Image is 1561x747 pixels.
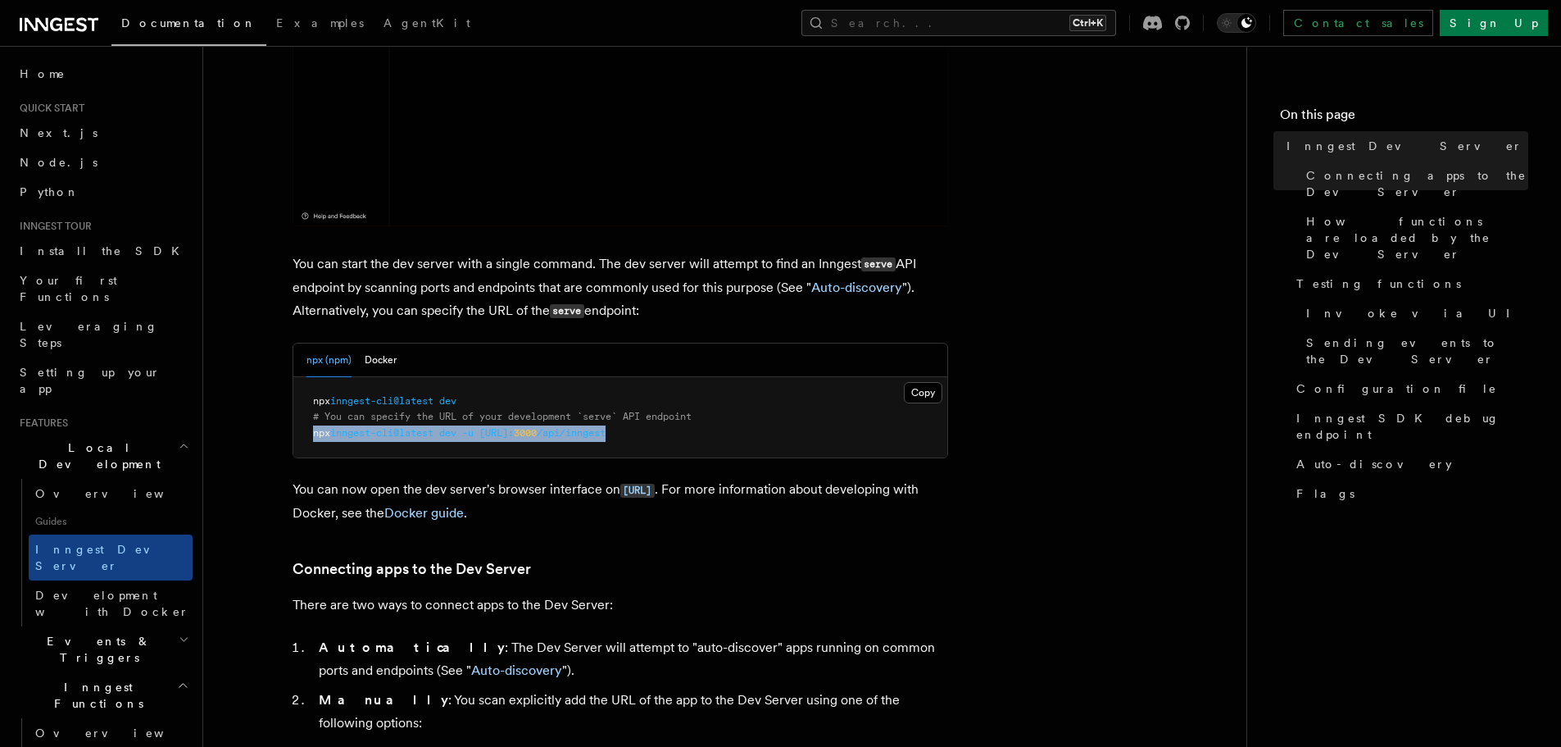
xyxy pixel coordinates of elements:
a: Configuration file [1290,374,1528,403]
strong: Automatically [319,640,505,655]
a: Auto-discovery [471,663,562,678]
span: Connecting apps to the Dev Server [1306,167,1528,200]
span: Install the SDK [20,244,189,257]
span: 3000 [514,427,537,439]
a: Flags [1290,479,1528,508]
a: Install the SDK [13,236,193,266]
span: Auto-discovery [1296,456,1452,472]
a: Your first Functions [13,266,193,312]
span: Overview [35,727,204,740]
code: serve [861,257,896,271]
a: AgentKit [374,5,480,44]
a: Examples [266,5,374,44]
a: Inngest SDK debug endpoint [1290,403,1528,449]
span: Guides [29,508,193,535]
a: How functions are loaded by the Dev Server [1300,207,1528,269]
a: Connecting apps to the Dev Server [293,558,531,581]
button: Events & Triggers [13,626,193,672]
button: Search...Ctrl+K [801,10,1116,36]
a: Contact sales [1283,10,1433,36]
span: npx [313,427,330,439]
a: Connecting apps to the Dev Server [1300,161,1528,207]
span: dev [439,427,456,439]
span: Next.js [20,126,98,139]
button: Copy [904,382,942,403]
a: Sending events to the Dev Server [1300,328,1528,374]
span: Setting up your app [20,366,161,395]
a: Sign Up [1440,10,1548,36]
a: Inngest Dev Server [1280,131,1528,161]
span: Inngest Functions [13,679,177,712]
p: You can now open the dev server's browser interface on . For more information about developing wi... [293,478,948,525]
span: dev [439,395,456,407]
span: Overview [35,487,204,500]
span: Flags [1296,485,1355,502]
span: Documentation [121,16,256,30]
span: Quick start [13,102,84,115]
span: Configuration file [1296,380,1497,397]
code: serve [550,304,584,318]
span: Inngest Dev Server [1286,138,1522,154]
span: Inngest SDK debug endpoint [1296,410,1528,443]
span: Local Development [13,440,179,472]
a: Auto-discovery [1290,449,1528,479]
a: Setting up your app [13,358,193,403]
li: : The Dev Server will attempt to "auto-discover" apps running on common ports and endpoints (See ... [314,636,948,682]
span: Leveraging Steps [20,320,158,349]
a: Auto-discovery [811,280,902,295]
span: Features [13,417,68,430]
button: npx (npm) [306,344,352,377]
span: # You can specify the URL of your development `serve` API endpoint [313,411,692,422]
span: AgentKit [383,16,470,30]
span: [URL]: [479,427,514,439]
span: Home [20,66,66,82]
a: Next.js [13,118,193,148]
a: Overview [29,479,193,508]
a: Home [13,59,193,89]
span: Python [20,185,79,198]
a: Inngest Dev Server [29,535,193,581]
span: npx [313,395,330,407]
code: [URL] [620,484,655,498]
span: -u [462,427,474,439]
span: Inngest tour [13,220,92,233]
span: inngest-cli@latest [330,395,433,407]
span: Your first Functions [20,274,117,303]
a: Node.js [13,148,193,177]
span: Testing functions [1296,276,1461,292]
span: Node.js [20,156,98,169]
a: Invoke via UI [1300,298,1528,328]
span: Inngest Dev Server [35,543,175,572]
p: You can start the dev server with a single command. The dev server will attempt to find an Innges... [293,253,948,323]
p: There are two ways to connect apps to the Dev Server: [293,594,948,617]
span: Sending events to the Dev Server [1306,335,1528,367]
a: Python [13,177,193,207]
span: Invoke via UI [1306,305,1524,321]
span: Events & Triggers [13,633,179,666]
h4: On this page [1280,105,1528,131]
div: Local Development [13,479,193,626]
a: Documentation [111,5,266,46]
span: Examples [276,16,364,30]
a: [URL] [620,481,655,497]
span: /api/inngest [537,427,606,439]
a: Docker guide [384,505,464,521]
span: Development with Docker [35,589,189,618]
a: Testing functions [1290,269,1528,298]
a: Development with Docker [29,581,193,626]
button: Toggle dark mode [1217,13,1256,33]
a: Leveraging Steps [13,312,193,358]
kbd: Ctrl+K [1069,15,1106,31]
button: Docker [365,344,397,377]
span: How functions are loaded by the Dev Server [1306,213,1528,262]
button: Inngest Functions [13,672,193,718]
button: Local Development [13,433,193,479]
strong: Manually [319,692,448,708]
span: inngest-cli@latest [330,427,433,439]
